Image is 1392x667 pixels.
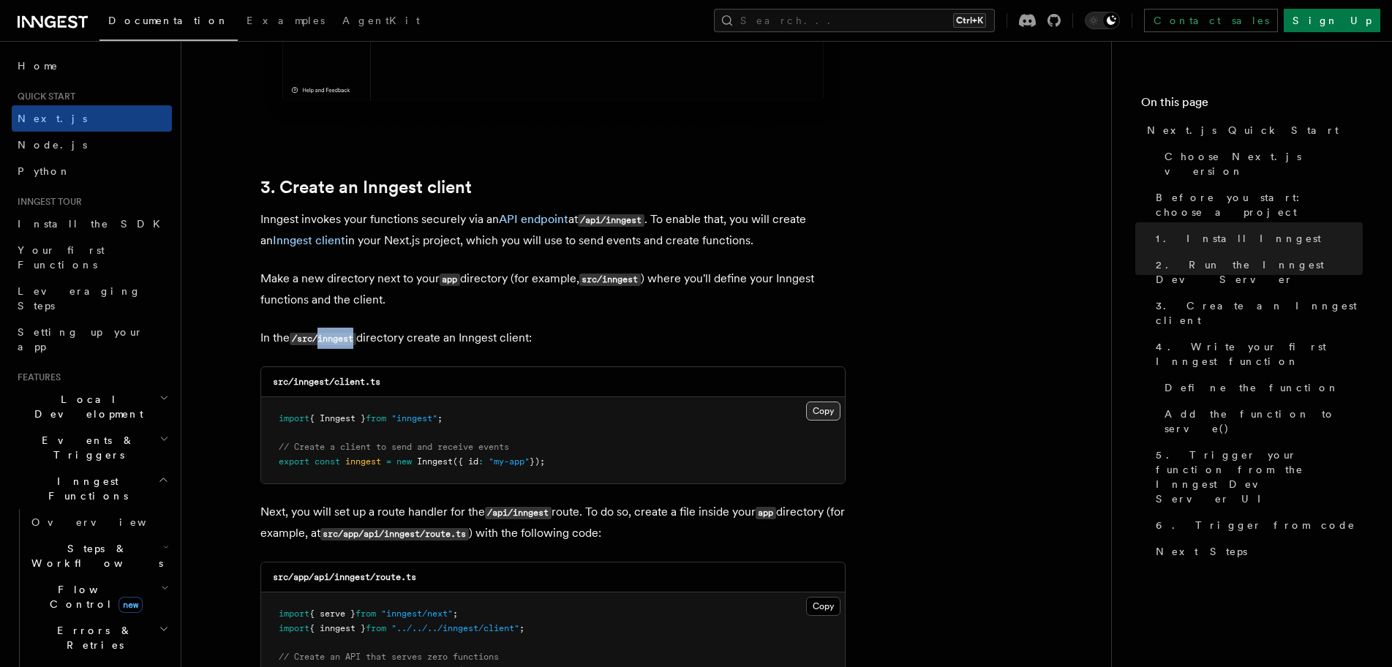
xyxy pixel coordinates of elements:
[12,433,159,462] span: Events & Triggers
[714,9,995,32] button: Search...Ctrl+K
[18,244,105,271] span: Your first Functions
[1150,333,1363,374] a: 4. Write your first Inngest function
[273,572,416,582] code: src/app/api/inngest/route.ts
[260,209,846,251] p: Inngest invokes your functions securely via an at . To enable that, you will create an in your Ne...
[396,456,412,467] span: new
[18,218,169,230] span: Install the SDK
[12,53,172,79] a: Home
[12,196,82,208] span: Inngest tour
[108,15,229,26] span: Documentation
[12,211,172,237] a: Install the SDK
[18,113,87,124] span: Next.js
[26,509,172,535] a: Overview
[1156,339,1363,369] span: 4. Write your first Inngest function
[1141,117,1363,143] a: Next.js Quick Start
[260,268,846,310] p: Make a new directory next to your directory (for example, ) where you'll define your Inngest func...
[1156,298,1363,328] span: 3. Create an Inngest client
[18,139,87,151] span: Node.js
[12,319,172,360] a: Setting up your app
[1156,518,1355,532] span: 6. Trigger from code
[12,468,172,509] button: Inngest Functions
[273,377,380,387] code: src/inngest/client.ts
[1141,94,1363,117] h4: On this page
[26,576,172,617] button: Flow Controlnew
[12,91,75,102] span: Quick start
[12,158,172,184] a: Python
[366,623,386,633] span: from
[366,413,386,423] span: from
[1150,225,1363,252] a: 1. Install Inngest
[99,4,238,41] a: Documentation
[26,535,172,576] button: Steps & Workflows
[26,623,159,652] span: Errors & Retries
[247,15,325,26] span: Examples
[440,274,460,286] code: app
[31,516,182,528] span: Overview
[12,278,172,319] a: Leveraging Steps
[578,214,644,227] code: /api/inngest
[279,623,309,633] span: import
[279,608,309,619] span: import
[437,413,443,423] span: ;
[530,456,545,467] span: });
[1085,12,1120,29] button: Toggle dark mode
[260,502,846,544] p: Next, you will set up a route handler for the route. To do so, create a file inside your director...
[1150,184,1363,225] a: Before you start: choose a project
[1156,257,1363,287] span: 2. Run the Inngest Dev Server
[290,333,356,345] code: /src/inngest
[1165,380,1339,395] span: Define the function
[273,233,345,247] a: Inngest client
[18,326,143,353] span: Setting up your app
[1156,231,1321,246] span: 1. Install Inngest
[381,608,453,619] span: "inngest/next"
[1150,293,1363,333] a: 3. Create an Inngest client
[26,541,163,570] span: Steps & Workflows
[18,165,71,177] span: Python
[279,442,509,452] span: // Create a client to send and receive events
[386,456,391,467] span: =
[118,597,143,613] span: new
[453,608,458,619] span: ;
[1150,252,1363,293] a: 2. Run the Inngest Dev Server
[309,413,366,423] span: { Inngest }
[315,456,340,467] span: const
[18,59,59,73] span: Home
[238,4,334,39] a: Examples
[391,413,437,423] span: "inngest"
[1165,407,1363,436] span: Add the function to serve()
[12,386,172,427] button: Local Development
[342,15,420,26] span: AgentKit
[345,456,381,467] span: inngest
[279,652,499,662] span: // Create an API that serves zero functions
[499,212,568,226] a: API endpoint
[756,507,776,519] code: app
[1159,401,1363,442] a: Add the function to serve()
[453,456,478,467] span: ({ id
[579,274,641,286] code: src/inngest
[26,617,172,658] button: Errors & Retries
[260,328,846,349] p: In the directory create an Inngest client:
[334,4,429,39] a: AgentKit
[260,177,472,197] a: 3. Create an Inngest client
[12,474,158,503] span: Inngest Functions
[355,608,376,619] span: from
[26,582,161,611] span: Flow Control
[12,392,159,421] span: Local Development
[1144,9,1278,32] a: Contact sales
[1159,143,1363,184] a: Choose Next.js version
[309,623,366,633] span: { inngest }
[1284,9,1380,32] a: Sign Up
[519,623,524,633] span: ;
[279,456,309,467] span: export
[279,413,309,423] span: import
[1150,512,1363,538] a: 6. Trigger from code
[417,456,453,467] span: Inngest
[1156,448,1363,506] span: 5. Trigger your function from the Inngest Dev Server UI
[806,402,840,421] button: Copy
[489,456,530,467] span: "my-app"
[806,597,840,616] button: Copy
[1147,123,1339,137] span: Next.js Quick Start
[12,372,61,383] span: Features
[1165,149,1363,178] span: Choose Next.js version
[953,13,986,28] kbd: Ctrl+K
